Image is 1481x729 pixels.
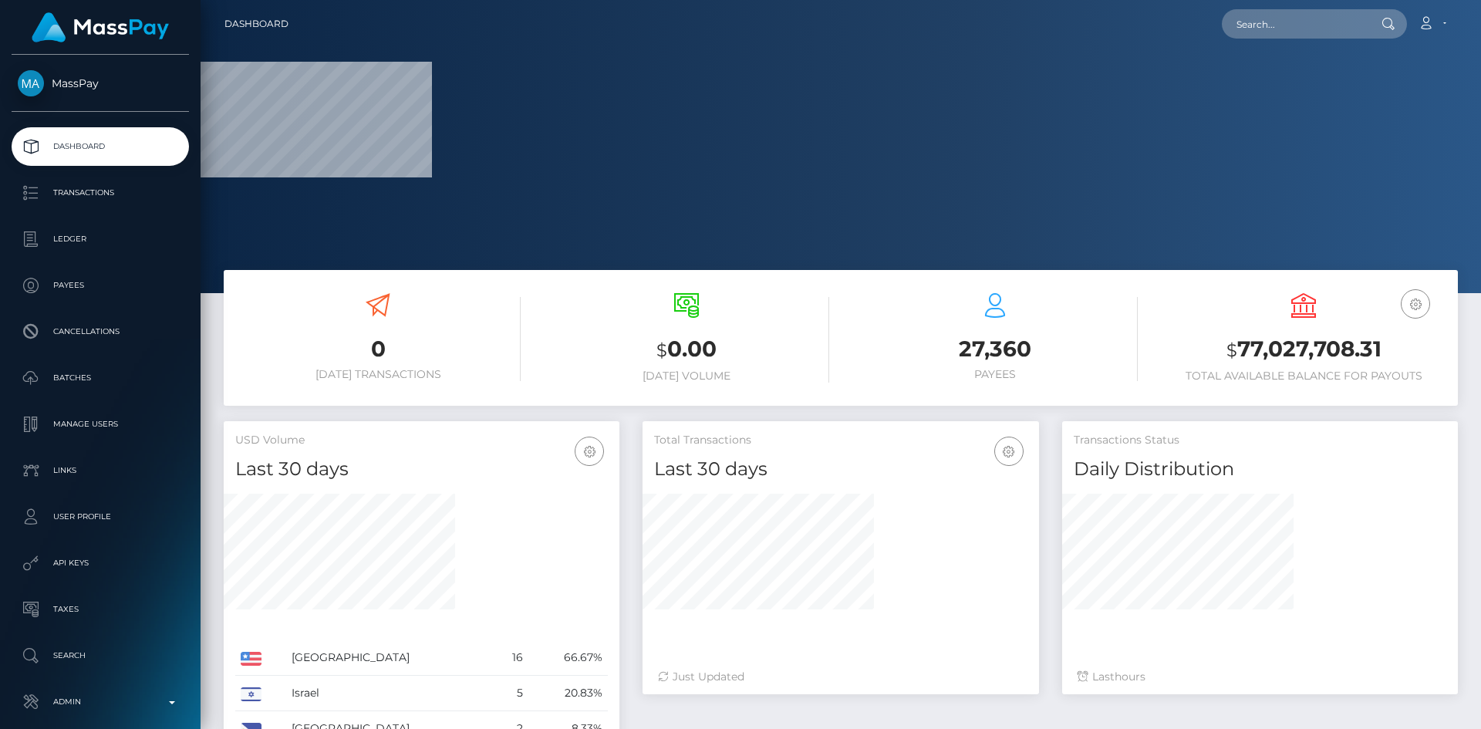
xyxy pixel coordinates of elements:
h3: 0 [235,334,521,364]
p: User Profile [18,505,183,528]
a: Payees [12,266,189,305]
img: MassPay [18,70,44,96]
p: Cancellations [18,320,183,343]
td: Israel [286,676,494,711]
h3: 77,027,708.31 [1161,334,1446,366]
div: Just Updated [658,669,1023,685]
p: Dashboard [18,135,183,158]
p: Manage Users [18,413,183,436]
h3: 27,360 [852,334,1138,364]
a: Batches [12,359,189,397]
img: MassPay Logo [32,12,169,42]
a: User Profile [12,498,189,536]
h4: Last 30 days [654,456,1027,483]
h4: Daily Distribution [1074,456,1446,483]
span: MassPay [12,76,189,90]
a: Manage Users [12,405,189,444]
td: 20.83% [528,676,608,711]
input: Search... [1222,9,1367,39]
a: Cancellations [12,312,189,351]
p: Admin [18,690,183,714]
a: Taxes [12,590,189,629]
h6: Payees [852,368,1138,381]
h6: Total Available Balance for Payouts [1161,370,1446,383]
a: Ledger [12,220,189,258]
a: Search [12,636,189,675]
td: 66.67% [528,640,608,676]
img: US.png [241,652,261,666]
div: Last hours [1078,669,1442,685]
a: API Keys [12,544,189,582]
p: Search [18,644,183,667]
td: [GEOGRAPHIC_DATA] [286,640,494,676]
td: 16 [494,640,528,676]
p: Payees [18,274,183,297]
h3: 0.00 [544,334,829,366]
p: Links [18,459,183,482]
a: Dashboard [12,127,189,166]
h5: USD Volume [235,433,608,448]
h6: [DATE] Volume [544,370,829,383]
h5: Total Transactions [654,433,1027,448]
img: IL.png [241,687,261,701]
a: Dashboard [224,8,288,40]
p: Taxes [18,598,183,621]
h5: Transactions Status [1074,433,1446,448]
p: Batches [18,366,183,390]
small: $ [1226,339,1237,361]
h6: [DATE] Transactions [235,368,521,381]
h4: Last 30 days [235,456,608,483]
p: Transactions [18,181,183,204]
a: Links [12,451,189,490]
p: Ledger [18,228,183,251]
small: $ [656,339,667,361]
td: 5 [494,676,528,711]
p: API Keys [18,552,183,575]
a: Admin [12,683,189,721]
a: Transactions [12,174,189,212]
